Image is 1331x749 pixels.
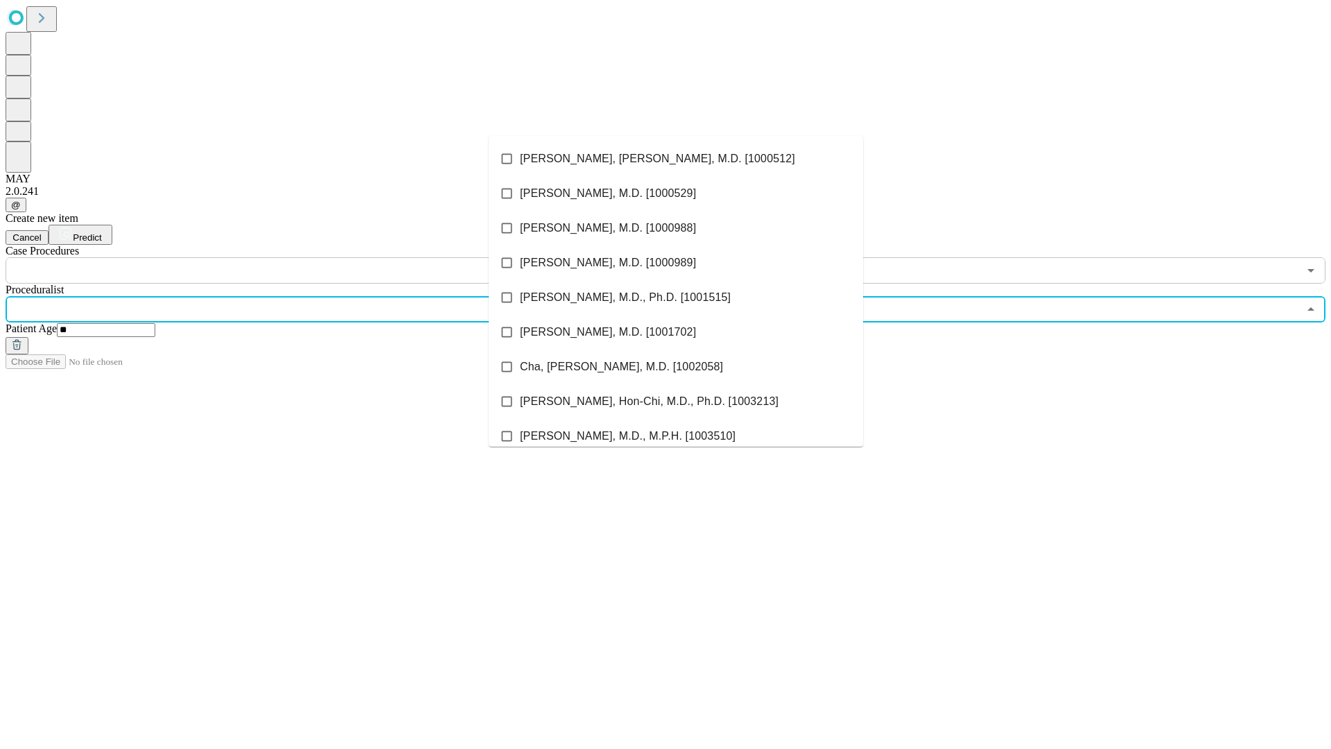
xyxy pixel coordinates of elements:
[6,212,78,224] span: Create new item
[12,232,42,243] span: Cancel
[6,198,26,212] button: @
[520,393,778,410] span: [PERSON_NAME], Hon-Chi, M.D., Ph.D. [1003213]
[6,173,1325,185] div: MAY
[520,220,696,236] span: [PERSON_NAME], M.D. [1000988]
[520,150,795,167] span: [PERSON_NAME], [PERSON_NAME], M.D. [1000512]
[520,359,723,375] span: Cha, [PERSON_NAME], M.D. [1002058]
[73,232,101,243] span: Predict
[520,428,736,445] span: [PERSON_NAME], M.D., M.P.H. [1003510]
[1301,300,1321,319] button: Close
[11,200,21,210] span: @
[49,225,112,245] button: Predict
[1301,261,1321,280] button: Open
[520,289,731,306] span: [PERSON_NAME], M.D., Ph.D. [1001515]
[6,230,49,245] button: Cancel
[6,284,64,295] span: Proceduralist
[520,185,696,202] span: [PERSON_NAME], M.D. [1000529]
[6,322,57,334] span: Patient Age
[6,245,79,257] span: Scheduled Procedure
[520,255,696,271] span: [PERSON_NAME], M.D. [1000989]
[6,185,1325,198] div: 2.0.241
[520,324,696,341] span: [PERSON_NAME], M.D. [1001702]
